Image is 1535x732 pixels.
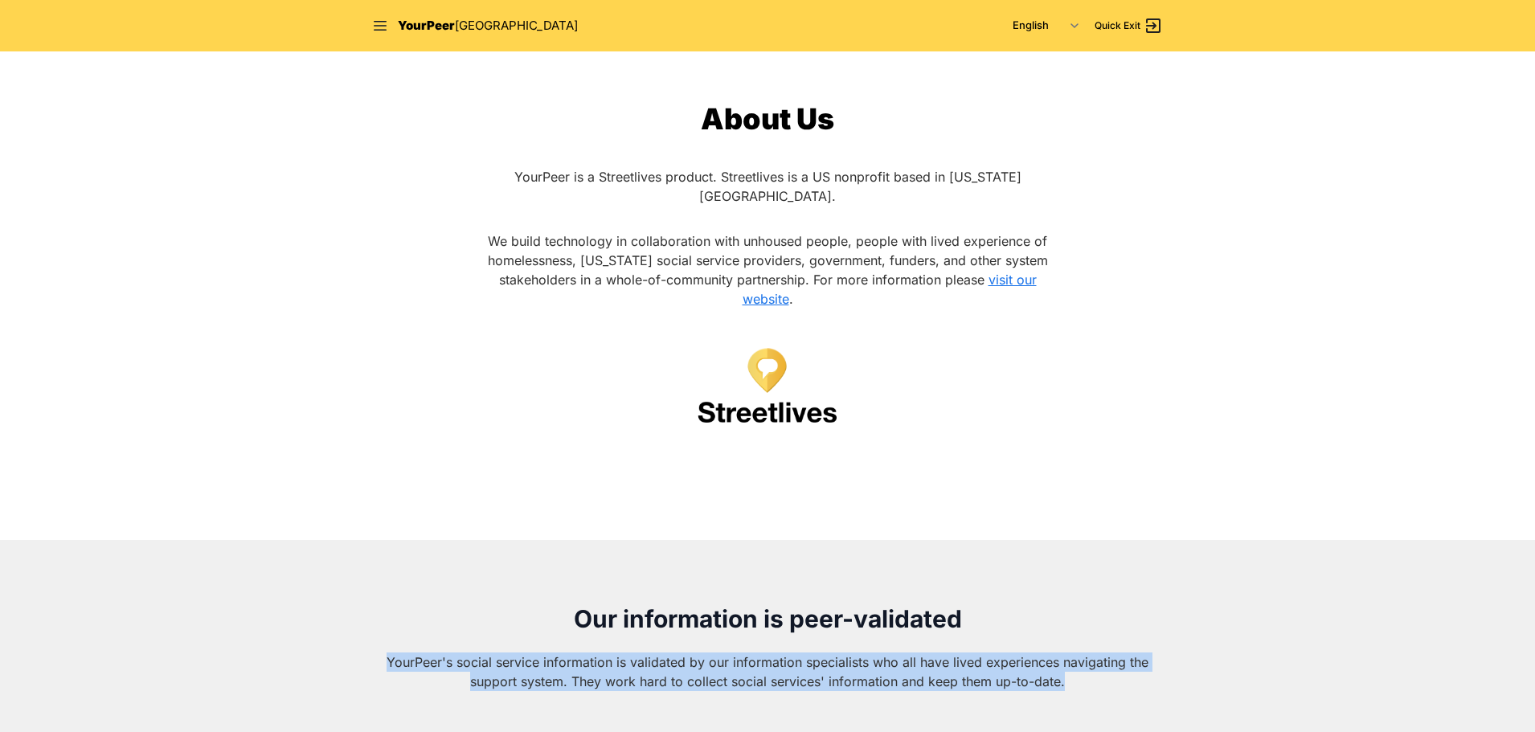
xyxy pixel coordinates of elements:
[398,17,578,35] a: YourPeer[GEOGRAPHIC_DATA]
[455,18,578,33] span: [GEOGRAPHIC_DATA]
[1095,19,1140,32] span: Quick Exit
[398,18,455,33] span: YourPeer
[387,654,1148,689] span: YourPeer's social service information is validated by our information specialists who all have li...
[701,101,834,137] span: About Us
[574,604,962,633] span: Our information is peer-validated
[813,272,984,288] span: For more information please
[488,233,1048,288] span: We build technology in collaboration with unhoused people, people with lived experience of homele...
[789,291,793,307] span: .
[514,169,1021,204] span: YourPeer is a Streetlives product. Streetlives is a US nonprofit based in [US_STATE][GEOGRAPHIC_D...
[1095,16,1163,35] a: Quick Exit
